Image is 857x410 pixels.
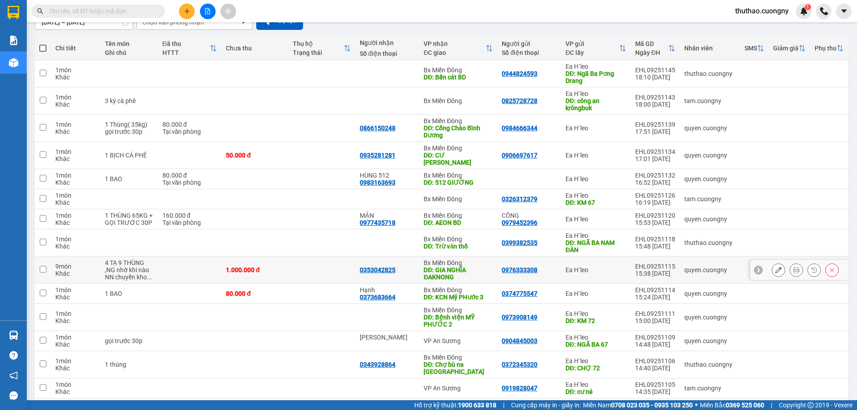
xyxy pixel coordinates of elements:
[424,259,493,266] div: Bx Miền Đông
[105,212,154,226] div: 1 THÙNG 65KG + GỌI TRƯỚC 30P
[635,74,675,81] div: 18:10 [DATE]
[55,101,96,108] div: Khác
[635,219,675,226] div: 15:53 [DATE]
[684,290,736,297] div: quyen.cuongny
[635,121,675,128] div: EHL09251139
[566,175,626,182] div: Ea H`leo
[726,402,764,409] strong: 0369 525 060
[502,337,537,344] div: 0904845003
[55,334,96,341] div: 1 món
[293,40,344,47] div: Thu hộ
[9,351,18,360] span: question-circle
[631,37,680,60] th: Toggle SortBy
[635,294,675,301] div: 15:24 [DATE]
[502,124,537,132] div: 0984666344
[162,121,217,128] div: 80.000 đ
[105,337,154,344] div: gọi trước 30p
[162,179,217,186] div: Tại văn phòng
[55,128,96,135] div: Khác
[424,219,493,226] div: DĐ: AEON BD
[566,364,626,372] div: DĐ: CHỢ 72
[105,175,154,182] div: 1 BAO
[424,195,493,203] div: Bx Miền Đông
[635,236,675,243] div: EHL09251118
[566,334,626,341] div: Ea H`leo
[684,385,736,392] div: tam.cuongny
[511,400,581,410] span: Cung cấp máy in - giấy in:
[184,8,190,14] span: plus
[635,101,675,108] div: 18:00 [DATE]
[162,212,217,219] div: 160.000 đ
[9,391,18,400] span: message
[424,172,493,179] div: Bx Miền Đông
[200,4,216,19] button: file-add
[55,270,96,277] div: Khác
[55,179,96,186] div: Khác
[502,49,557,56] div: Số điện thoại
[424,337,493,344] div: VP An Sương
[360,50,415,57] div: Số điện thoại
[105,40,154,47] div: Tên món
[288,37,355,60] th: Toggle SortBy
[424,179,493,186] div: DĐ: 512 GIƯỜNG
[502,361,537,368] div: 0372345320
[635,286,675,294] div: EHL09251114
[360,334,415,341] div: Trương Hai
[55,286,96,294] div: 1 món
[458,402,496,409] strong: 1900 633 818
[502,152,537,159] div: 0906697617
[566,310,626,317] div: Ea H`leo
[635,243,675,250] div: 15:48 [DATE]
[635,341,675,348] div: 14:48 [DATE]
[105,152,154,159] div: 1 BỊCH CÀ PHÊ
[635,263,675,270] div: EHL09251115
[55,155,96,162] div: Khác
[635,49,668,56] div: Ngày ĐH
[55,236,96,243] div: 1 món
[684,70,736,77] div: thuthao.cuongny
[820,7,828,15] img: phone-icon
[635,317,675,324] div: 15:00 [DATE]
[360,219,395,226] div: 0977435718
[566,232,626,239] div: Ea H`leo
[105,97,154,104] div: 3 ký cà phê
[684,314,736,321] div: quyen.cuongny
[360,212,415,219] div: MẬN
[424,66,493,74] div: Bx Miền Đông
[55,263,96,270] div: 9 món
[424,286,493,294] div: Bx Miền Đông
[635,310,675,317] div: EHL09251111
[55,192,96,199] div: 1 món
[105,361,154,368] div: 1 thùng
[635,334,675,341] div: EHL09251109
[37,8,43,14] span: search
[810,37,848,60] th: Toggle SortBy
[566,357,626,364] div: Ea H`leo
[815,45,836,52] div: Phụ thu
[635,179,675,186] div: 16:52 [DATE]
[424,97,493,104] div: Bx Miền Đông
[55,317,96,324] div: Khác
[684,152,736,159] div: quyen.cuongny
[566,199,626,206] div: DĐ: KM 67
[561,37,631,60] th: Toggle SortBy
[226,45,284,52] div: Chưa thu
[772,263,785,277] div: Sửa đơn hàng
[684,239,736,246] div: thuthao.cuongny
[836,4,852,19] button: caret-down
[360,124,395,132] div: 0866150248
[293,49,344,56] div: Trạng thái
[226,152,284,159] div: 50.000 đ
[55,357,96,364] div: 1 món
[9,58,18,67] img: warehouse-icon
[728,5,796,17] span: thuthao.cuongny
[360,361,395,368] div: 0343928864
[360,39,415,46] div: Người nhận
[611,402,693,409] strong: 0708 023 035 - 0935 103 250
[773,45,799,52] div: Giảm giá
[800,7,808,15] img: icon-new-feature
[162,128,217,135] div: Tại văn phòng
[55,66,96,74] div: 1 món
[635,212,675,219] div: EHL09251120
[360,179,395,186] div: 0983163693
